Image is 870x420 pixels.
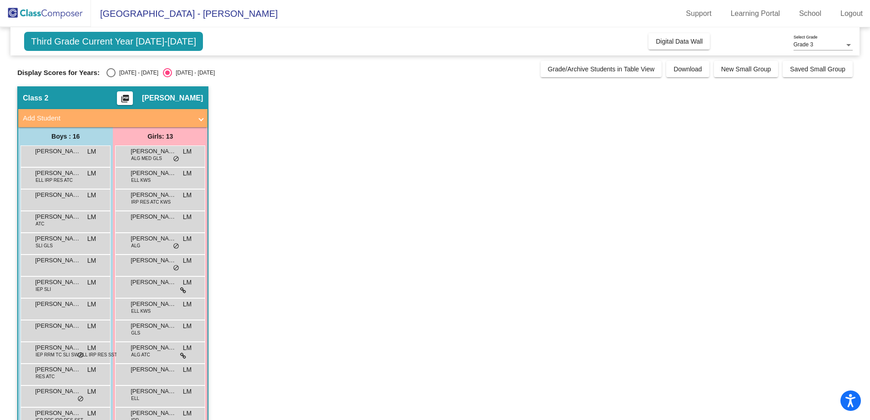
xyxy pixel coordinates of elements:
[87,190,96,200] span: LM
[790,65,845,73] span: Saved Small Group
[142,94,203,103] span: [PERSON_NAME]
[783,61,852,77] button: Saved Small Group
[833,6,870,21] a: Logout
[673,65,702,73] span: Download
[87,321,96,331] span: LM
[117,91,133,105] button: Print Students Details
[131,330,140,336] span: GLS
[173,155,179,163] span: do_not_disturb_alt
[183,256,192,265] span: LM
[120,94,131,107] mat-icon: picture_as_pdf
[666,61,709,77] button: Download
[131,234,176,243] span: [PERSON_NAME]
[18,127,113,145] div: Boys : 16
[35,387,81,396] span: [PERSON_NAME]
[131,190,176,200] span: [PERSON_NAME]
[35,256,81,265] span: [PERSON_NAME]
[35,278,81,287] span: [PERSON_NAME]
[131,147,176,156] span: [PERSON_NAME]
[35,242,53,249] span: SLI GLS
[131,343,176,352] span: [PERSON_NAME]
[541,61,662,77] button: Grade/Archive Students in Table View
[35,169,81,178] span: [PERSON_NAME] [PERSON_NAME]
[35,373,55,380] span: RES ATC
[679,6,719,21] a: Support
[173,243,179,250] span: do_not_disturb_alt
[87,343,96,353] span: LM
[183,190,192,200] span: LM
[173,265,179,272] span: do_not_disturb_alt
[35,220,44,227] span: ATC
[35,212,81,221] span: [PERSON_NAME]
[183,387,192,396] span: LM
[721,65,771,73] span: New Small Group
[131,256,176,265] span: [PERSON_NAME]
[18,109,207,127] mat-expansion-panel-header: Add Student
[35,147,81,156] span: [PERSON_NAME]
[183,169,192,178] span: LM
[35,365,81,374] span: [PERSON_NAME]
[183,234,192,244] span: LM
[792,6,829,21] a: School
[131,155,162,162] span: ALG MED GLS
[24,32,203,51] span: Third Grade Current Year [DATE]-[DATE]
[723,6,788,21] a: Learning Portal
[183,147,192,156] span: LM
[183,300,192,309] span: LM
[131,409,176,418] span: [PERSON_NAME]
[656,38,703,45] span: Digital Data Wall
[131,387,176,396] span: [PERSON_NAME]
[131,351,150,358] span: ALG ATC
[35,409,81,418] span: [PERSON_NAME]
[131,177,151,184] span: ELL KWS
[77,352,84,359] span: do_not_disturb_alt
[183,212,192,222] span: LM
[35,321,81,330] span: [PERSON_NAME]
[35,300,81,309] span: [PERSON_NAME]
[183,321,192,331] span: LM
[183,365,192,375] span: LM
[77,395,84,403] span: do_not_disturb_alt
[87,409,96,418] span: LM
[87,387,96,396] span: LM
[87,365,96,375] span: LM
[172,69,215,77] div: [DATE] - [DATE]
[35,343,81,352] span: [PERSON_NAME]
[131,278,176,287] span: [PERSON_NAME]
[548,65,655,73] span: Grade/Archive Students in Table View
[35,190,81,200] span: [PERSON_NAME]
[87,278,96,287] span: LM
[87,234,96,244] span: LM
[23,94,48,103] span: Class 2
[131,169,176,178] span: [PERSON_NAME]
[183,343,192,353] span: LM
[131,199,171,205] span: IRP RES ATC KWS
[131,242,140,249] span: ALG
[116,69,158,77] div: [DATE] - [DATE]
[87,256,96,265] span: LM
[131,300,176,309] span: [PERSON_NAME]
[87,300,96,309] span: LM
[131,308,151,315] span: ELL KWS
[131,365,176,374] span: [PERSON_NAME]
[113,127,207,145] div: Girls: 13
[794,41,813,48] span: Grade 3
[183,278,192,287] span: LM
[35,286,51,293] span: IEP SLI
[35,177,73,184] span: ELL IRP RES ATC
[35,234,81,243] span: [PERSON_NAME]
[87,169,96,178] span: LM
[131,395,139,402] span: ELL
[648,33,710,50] button: Digital Data Wall
[106,68,215,77] mat-radio-group: Select an option
[183,409,192,418] span: LM
[91,6,278,21] span: [GEOGRAPHIC_DATA] - [PERSON_NAME]
[35,351,117,358] span: IEP RRM TC SLI SW ELL IRP RES SST
[131,212,176,221] span: [PERSON_NAME]
[87,212,96,222] span: LM
[17,69,100,77] span: Display Scores for Years:
[714,61,779,77] button: New Small Group
[23,113,192,124] mat-panel-title: Add Student
[87,147,96,156] span: LM
[131,321,176,330] span: [PERSON_NAME]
